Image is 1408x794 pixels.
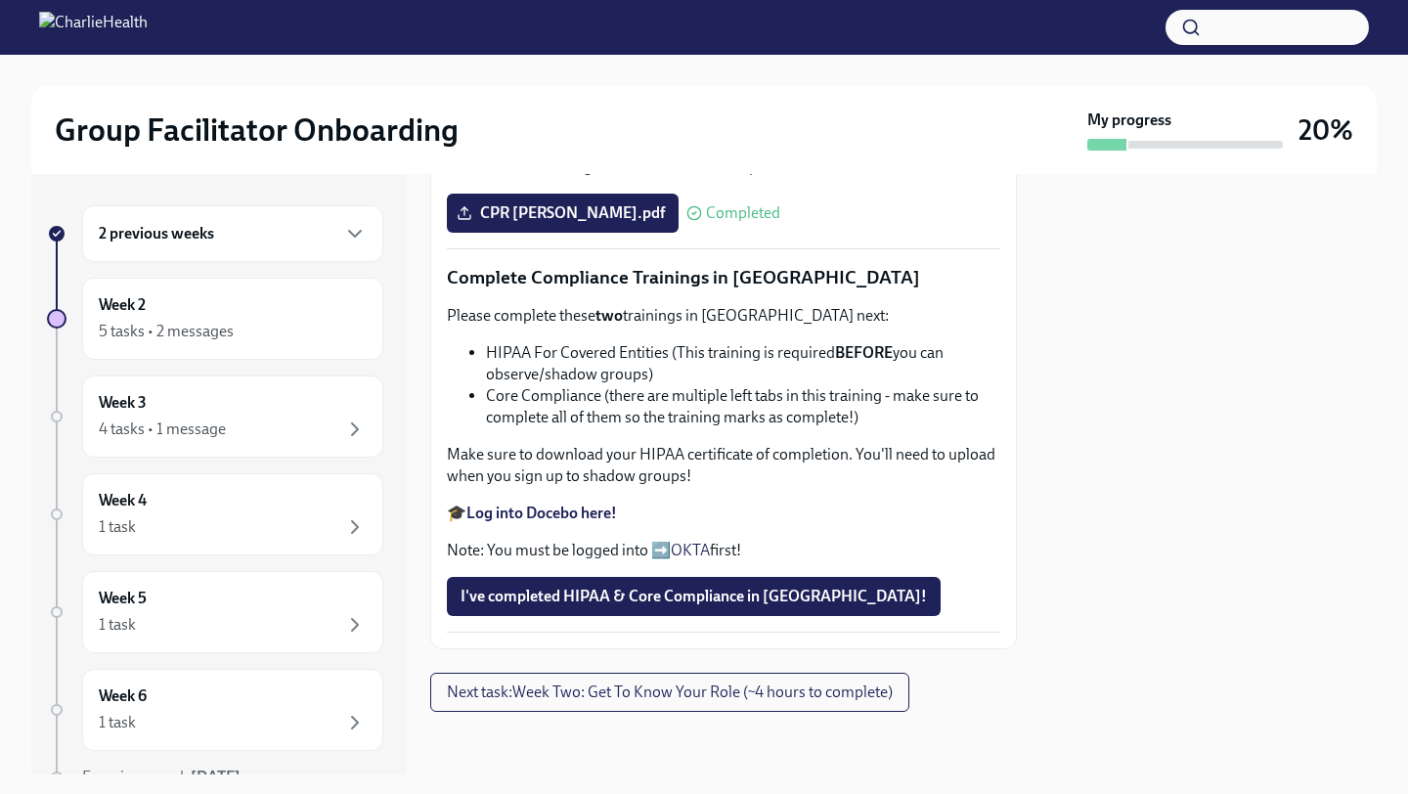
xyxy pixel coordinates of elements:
li: Core Compliance (there are multiple left tabs in this training - make sure to complete all of the... [486,385,1000,428]
img: CharlieHealth [39,12,148,43]
strong: BEFORE [835,343,893,362]
button: I've completed HIPAA & Core Compliance in [GEOGRAPHIC_DATA]! [447,577,941,616]
div: 4 tasks • 1 message [99,419,226,440]
strong: Note [447,157,481,176]
strong: My progress [1087,110,1171,131]
span: Completed [706,205,780,221]
p: Note: You must be logged into ➡️ first! [447,540,1000,561]
a: OKTA [671,541,710,559]
a: Week 25 tasks • 2 messages [47,278,383,360]
h6: Week 4 [99,490,147,511]
a: Week 41 task [47,473,383,555]
a: Log into Docebo here! [466,504,617,522]
strong: [DATE] [191,768,241,786]
p: Please complete these trainings in [GEOGRAPHIC_DATA] next: [447,305,1000,327]
label: CPR [PERSON_NAME].pdf [447,194,679,233]
span: Experience ends [82,768,241,786]
a: Week 34 tasks • 1 message [47,375,383,458]
strong: cannot [673,157,720,176]
div: 1 task [99,712,136,733]
h6: 2 previous weeks [99,223,214,244]
div: 5 tasks • 2 messages [99,321,234,342]
h6: Week 6 [99,685,147,707]
button: Next task:Week Two: Get To Know Your Role (~4 hours to complete) [430,673,909,712]
h6: Week 5 [99,588,147,609]
div: 2 previous weeks [82,205,383,262]
span: Next task : Week Two: Get To Know Your Role (~4 hours to complete) [447,683,893,702]
a: Week 51 task [47,571,383,653]
div: 1 task [99,516,136,538]
strong: two [595,306,623,325]
p: Make sure to download your HIPAA certificate of completion. You'll need to upload when you sign u... [447,444,1000,487]
h3: 20% [1298,112,1353,148]
div: 1 task [99,614,136,636]
h6: Week 2 [99,294,146,316]
h6: Week 3 [99,392,147,414]
li: HIPAA For Covered Entities (This training is required you can observe/shadow groups) [486,342,1000,385]
p: 🎓 [447,503,1000,524]
p: Complete Compliance Trainings in [GEOGRAPHIC_DATA] [447,265,1000,290]
span: I've completed HIPAA & Core Compliance in [GEOGRAPHIC_DATA]! [461,587,927,606]
span: CPR [PERSON_NAME].pdf [461,203,665,223]
a: Week 61 task [47,669,383,751]
h2: Group Facilitator Onboarding [55,110,459,150]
